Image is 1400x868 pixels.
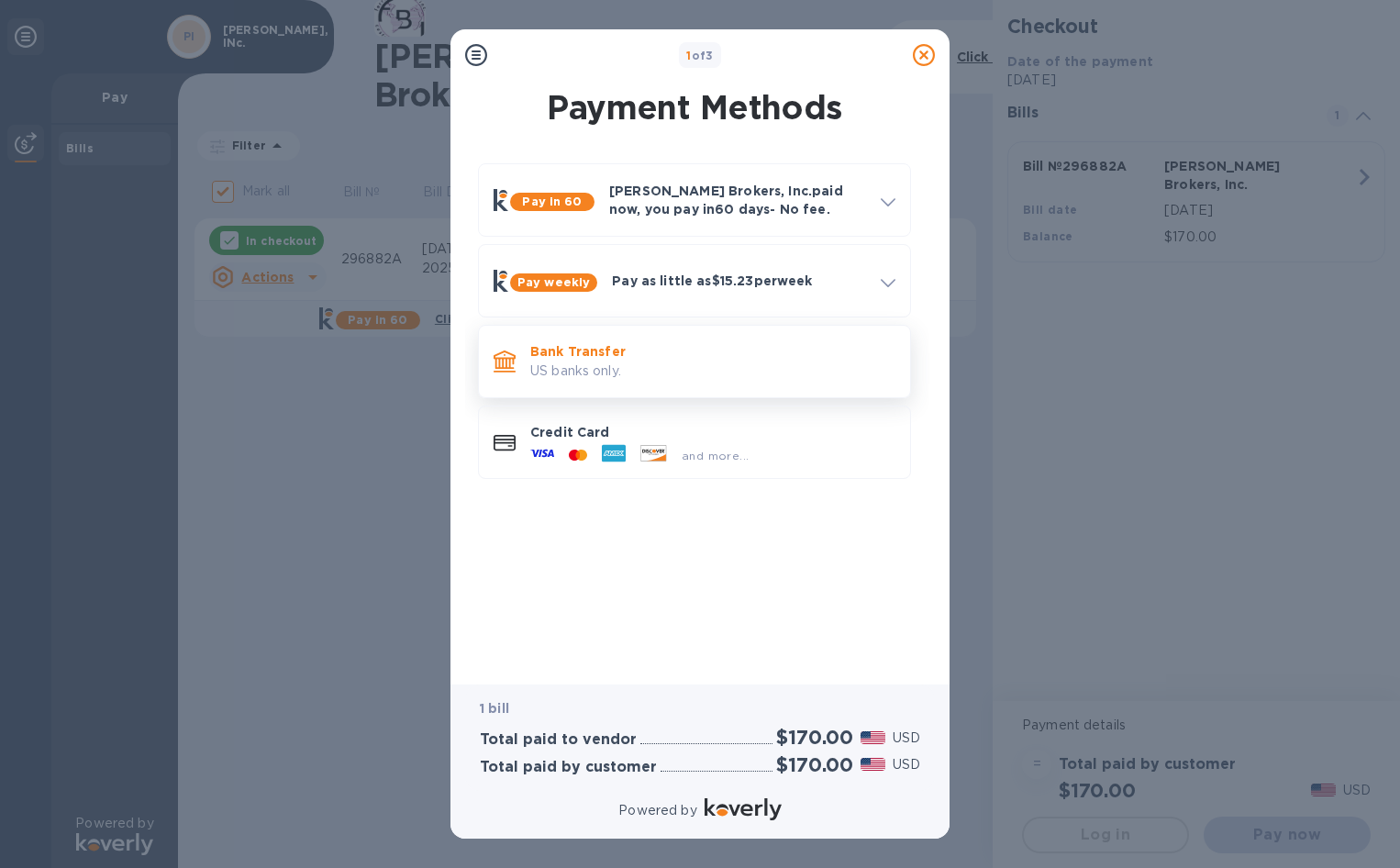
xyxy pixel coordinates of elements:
[480,731,637,749] h3: Total paid to vendor
[686,49,691,62] span: 1
[861,758,885,771] img: USD
[480,701,509,716] b: 1 bill
[893,755,920,774] p: USD
[893,729,920,748] p: USD
[522,195,582,208] b: Pay in 60
[530,362,895,381] p: US banks only.
[474,88,915,127] h1: Payment Methods
[530,342,895,361] p: Bank Transfer
[861,731,885,744] img: USD
[612,272,866,290] p: Pay as little as $15.23 per week
[686,49,714,62] b: of 3
[776,726,853,749] h2: $170.00
[705,798,782,820] img: Logo
[609,182,866,218] p: [PERSON_NAME] Brokers, Inc. paid now, you pay in 60 days - No fee.
[530,423,895,441] p: Credit Card
[618,801,696,820] p: Powered by
[517,275,590,289] b: Pay weekly
[480,759,657,776] h3: Total paid by customer
[682,449,749,462] span: and more...
[776,753,853,776] h2: $170.00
